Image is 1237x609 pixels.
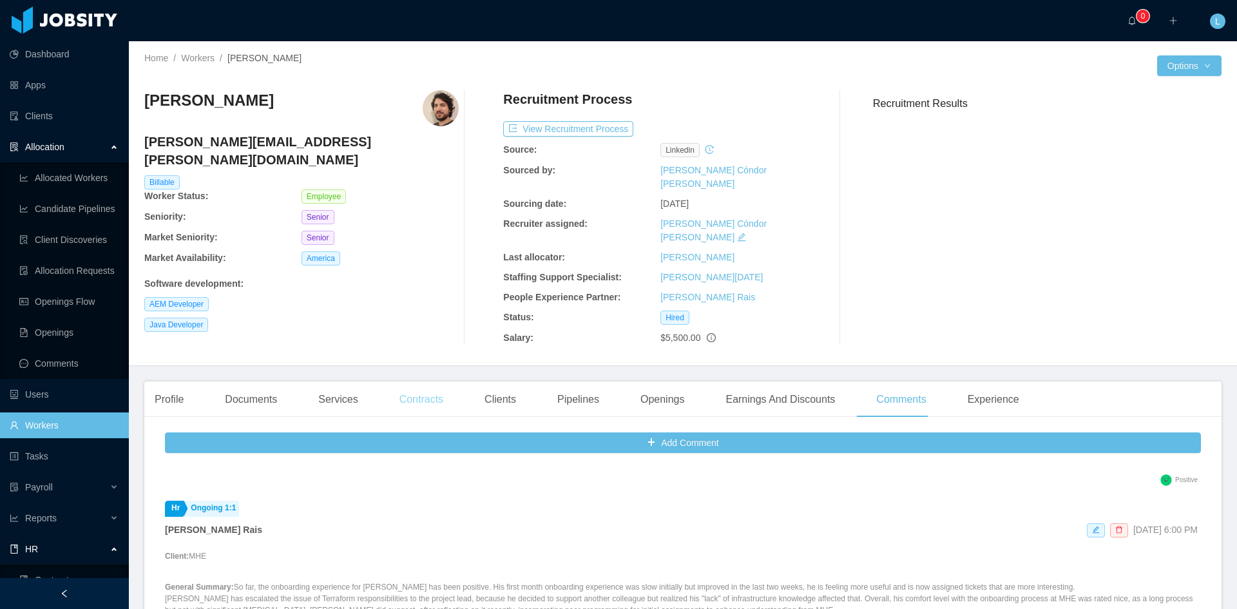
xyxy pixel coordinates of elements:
button: icon: plusAdd Comment [165,432,1201,453]
a: icon: file-doneAllocation Requests [19,258,119,284]
span: / [173,53,176,63]
a: icon: file-searchClient Discoveries [19,227,119,253]
a: icon: idcardOpenings Flow [19,289,119,314]
span: America [302,251,340,266]
span: Senior [302,231,334,245]
a: [PERSON_NAME] Cóndor [PERSON_NAME] [660,165,767,189]
i: icon: line-chart [10,514,19,523]
a: [PERSON_NAME] Cóndor [PERSON_NAME] [660,218,767,242]
b: Software development : [144,278,244,289]
strong: Client: [165,552,189,561]
i: icon: history [705,145,714,154]
span: / [220,53,222,63]
i: icon: edit [1092,526,1100,534]
span: Senior [302,210,334,224]
div: Profile [144,382,194,418]
a: icon: exportView Recruitment Process [503,124,633,134]
span: info-circle [707,333,716,342]
b: People Experience Partner: [503,292,620,302]
p: MHE [165,550,1201,562]
a: icon: line-chartAllocated Workers [19,165,119,191]
b: Salary: [503,333,533,343]
div: Pipelines [547,382,609,418]
b: Recruiter assigned: [503,218,588,229]
a: icon: auditClients [10,103,119,129]
i: icon: edit [737,233,746,242]
sup: 0 [1136,10,1149,23]
div: Earnings And Discounts [715,382,845,418]
h3: Recruitment Results [873,95,1222,111]
a: icon: profileTasks [10,443,119,469]
b: Sourced by: [503,165,555,175]
h4: Recruitment Process [503,90,632,108]
i: icon: delete [1115,526,1123,534]
a: icon: file-textOpenings [19,320,119,345]
div: Openings [630,382,695,418]
b: Staffing Support Specialist: [503,272,622,282]
a: icon: messageComments [19,351,119,376]
img: a038344e-5ec6-40de-8545-3fb32ada2a15_6745ee13d22d8-400w.png [423,90,459,126]
span: [DATE] 6:00 PM [1133,525,1198,535]
b: Sourcing date: [503,198,566,209]
h3: [PERSON_NAME] [144,90,274,111]
strong: General Summary: [165,583,234,592]
a: Workers [181,53,215,63]
a: [PERSON_NAME][DATE] [660,272,763,282]
a: Hr [165,501,183,517]
div: Clients [474,382,526,418]
a: icon: robotUsers [10,382,119,407]
span: Billable [144,175,180,189]
button: icon: exportView Recruitment Process [503,121,633,137]
b: Worker Status: [144,191,208,201]
div: Comments [866,382,936,418]
span: HR [25,544,38,554]
span: Allocation [25,142,64,152]
i: icon: file-protect [10,483,19,492]
div: Contracts [389,382,454,418]
b: Status: [503,312,533,322]
i: icon: bell [1127,16,1136,25]
a: [PERSON_NAME] Rais [660,292,755,302]
a: Home [144,53,168,63]
span: linkedin [660,143,700,157]
b: Market Seniority: [144,232,218,242]
span: $5,500.00 [660,333,700,343]
strong: [PERSON_NAME] Rais [165,525,262,535]
a: icon: bookContracts [19,567,119,593]
button: Optionsicon: down [1157,55,1222,76]
span: Hired [660,311,689,325]
span: Payroll [25,482,53,492]
b: Source: [503,144,537,155]
a: Ongoing 1:1 [184,501,239,517]
i: icon: book [10,545,19,554]
div: Services [308,382,368,418]
i: icon: plus [1169,16,1178,25]
b: Market Availability: [144,253,226,263]
a: icon: userWorkers [10,412,119,438]
div: Documents [215,382,287,418]
span: [PERSON_NAME] [227,53,302,63]
h4: [PERSON_NAME][EMAIL_ADDRESS][PERSON_NAME][DOMAIN_NAME] [144,133,459,169]
div: Experience [957,382,1030,418]
b: Seniority: [144,211,186,222]
span: Reports [25,513,57,523]
a: [PERSON_NAME] [660,252,734,262]
span: Employee [302,189,346,204]
span: AEM Developer [144,297,209,311]
span: [DATE] [660,198,689,209]
span: L [1215,14,1220,29]
i: icon: solution [10,142,19,151]
span: Java Developer [144,318,208,332]
span: Positive [1175,476,1198,483]
a: icon: pie-chartDashboard [10,41,119,67]
a: icon: line-chartCandidate Pipelines [19,196,119,222]
a: icon: appstoreApps [10,72,119,98]
b: Last allocator: [503,252,565,262]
